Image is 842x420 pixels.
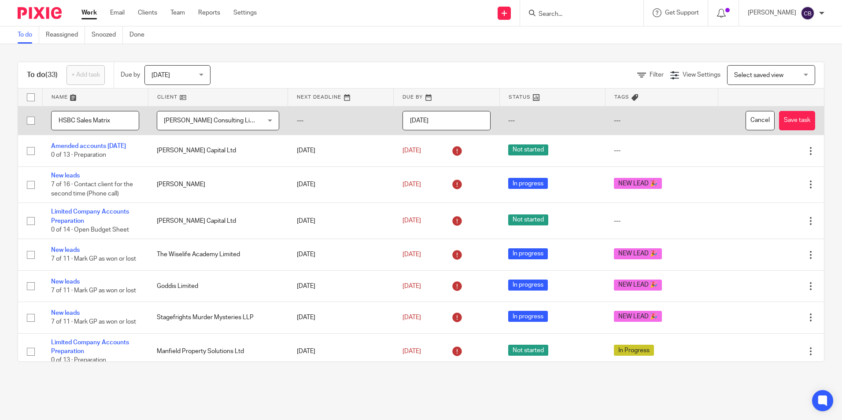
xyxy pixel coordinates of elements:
[18,7,62,19] img: Pixie
[614,178,662,189] span: NEW LEAD 🎉
[148,333,288,369] td: Manfield Property Solutions Ltd
[779,111,815,131] button: Save task
[138,8,157,17] a: Clients
[46,26,85,44] a: Reassigned
[665,10,699,16] span: Get Support
[288,302,394,333] td: [DATE]
[683,72,720,78] span: View Settings
[51,339,129,354] a: Limited Company Accounts Preparation
[508,144,548,155] span: Not started
[198,8,220,17] a: Reports
[403,314,421,321] span: [DATE]
[148,302,288,333] td: Stagefrights Murder Mysteries LLP
[51,357,106,364] span: 0 of 13 · Preparation
[51,287,136,294] span: 7 of 11 · Mark GP as won or lost
[614,95,629,99] span: Tags
[92,26,123,44] a: Snoozed
[18,26,39,44] a: To do
[614,146,709,155] div: ---
[614,280,662,291] span: NEW LEAD 🎉
[148,270,288,302] td: Goddis Limited
[288,270,394,302] td: [DATE]
[148,203,288,239] td: [PERSON_NAME] Capital Ltd
[288,106,394,135] td: ---
[508,311,548,322] span: In progress
[538,11,617,18] input: Search
[148,135,288,166] td: [PERSON_NAME] Capital Ltd
[748,8,796,17] p: [PERSON_NAME]
[508,280,548,291] span: In progress
[51,279,80,285] a: New leads
[45,71,58,78] span: (33)
[614,345,654,356] span: In Progress
[288,135,394,166] td: [DATE]
[614,311,662,322] span: NEW LEAD 🎉
[499,106,605,135] td: ---
[403,181,421,188] span: [DATE]
[121,70,140,79] p: Due by
[164,118,266,124] span: [PERSON_NAME] Consulting Limited
[51,173,80,179] a: New leads
[746,111,775,131] button: Cancel
[403,218,421,224] span: [DATE]
[614,248,662,259] span: NEW LEAD 🎉
[151,72,170,78] span: [DATE]
[288,166,394,203] td: [DATE]
[51,152,106,158] span: 0 of 13 · Preparation
[650,72,664,78] span: Filter
[403,348,421,354] span: [DATE]
[51,181,133,197] span: 7 of 16 · Contact client for the second time (Phone call)
[614,217,709,225] div: ---
[403,147,421,154] span: [DATE]
[508,248,548,259] span: In progress
[51,256,136,262] span: 7 of 11 · Mark GP as won or lost
[51,247,80,253] a: New leads
[27,70,58,80] h1: To do
[51,209,129,224] a: Limited Company Accounts Preparation
[148,239,288,270] td: The Wiselife Academy Limited
[51,310,80,316] a: New leads
[170,8,185,17] a: Team
[508,178,548,189] span: In progress
[734,72,783,78] span: Select saved view
[403,283,421,289] span: [DATE]
[288,203,394,239] td: [DATE]
[403,111,491,131] input: Pick a date
[508,214,548,225] span: Not started
[508,345,548,356] span: Not started
[288,239,394,270] td: [DATE]
[148,166,288,203] td: [PERSON_NAME]
[288,333,394,369] td: [DATE]
[605,106,718,135] td: ---
[110,8,125,17] a: Email
[233,8,257,17] a: Settings
[403,251,421,258] span: [DATE]
[129,26,151,44] a: Done
[81,8,97,17] a: Work
[51,111,139,131] input: Task name
[801,6,815,20] img: svg%3E
[51,143,126,149] a: Amended accounts [DATE]
[66,65,105,85] a: + Add task
[51,227,129,233] span: 0 of 14 · Open Budget Sheet
[51,319,136,325] span: 7 of 11 · Mark GP as won or lost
